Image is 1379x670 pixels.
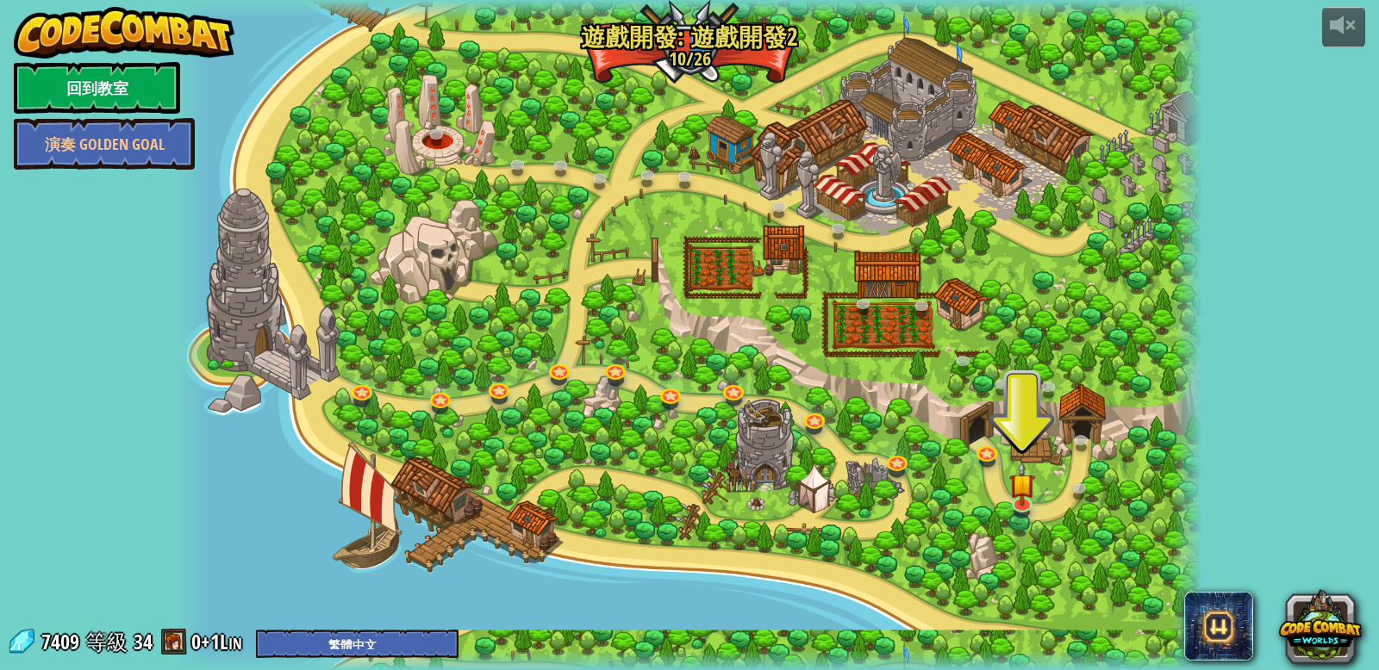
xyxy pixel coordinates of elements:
[1322,7,1365,47] button: 調整音量
[191,628,247,655] a: 0+1Lin
[14,7,234,59] img: CodeCombat - Learn how to code by playing a game
[41,628,84,655] span: 7409
[1009,461,1035,506] img: level-banner-started.png
[86,628,128,656] span: 等級
[14,118,195,170] a: 演奏 Golden Goal
[14,62,180,114] a: 回到教室
[134,628,153,655] span: 34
